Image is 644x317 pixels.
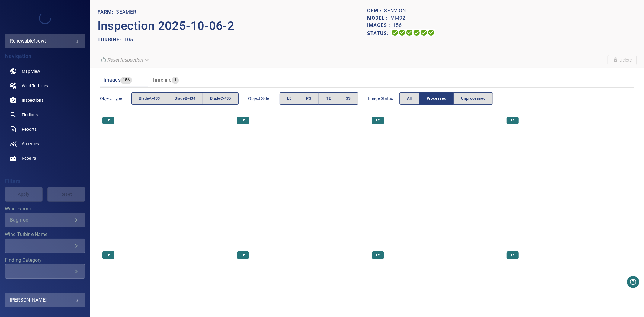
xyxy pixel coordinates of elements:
[172,77,179,84] span: 1
[461,95,485,102] span: Unprocessed
[22,141,39,147] span: Analytics
[338,92,358,105] button: SS
[399,92,493,105] div: imageStatus
[390,14,405,22] p: MM92
[5,34,85,48] div: renewablefsdwt
[98,17,367,35] p: Inspection 2025-10-06-2
[120,77,132,84] span: 156
[346,95,351,102] span: SS
[287,95,292,102] span: LE
[116,8,136,16] p: Seamer
[319,92,338,105] button: TE
[406,29,413,36] svg: Selecting 100%
[326,95,331,102] span: TE
[5,213,85,227] div: Wind Farms
[299,92,319,105] button: PS
[103,253,114,258] span: LE
[98,36,124,43] p: TURBINE:
[419,92,454,105] button: Processed
[103,118,114,123] span: LE
[139,95,160,102] span: bladeA-433
[407,95,412,102] span: All
[22,112,38,118] span: Findings
[5,239,85,253] div: Wind Turbine Name
[399,29,406,36] svg: Data Formatted 100%
[22,155,36,161] span: Repairs
[368,95,399,101] span: Image Status
[5,178,85,184] h4: Filters
[428,29,435,36] svg: Classification 100%
[5,122,85,136] a: reports noActive
[5,264,85,279] div: Finding Category
[98,55,152,65] div: Reset inspection
[5,107,85,122] a: findings noActive
[508,253,518,258] span: LE
[367,29,391,38] p: Status:
[5,78,85,93] a: windturbines noActive
[5,64,85,78] a: map noActive
[373,253,383,258] span: LE
[280,92,299,105] button: LE
[104,77,120,83] span: Images
[167,92,203,105] button: bladeB-434
[10,295,80,305] div: [PERSON_NAME]
[420,29,428,36] svg: Matching 100%
[280,92,358,105] div: objectSide
[175,95,195,102] span: bladeB-434
[238,118,248,123] span: LE
[608,55,637,65] span: Unable to delete the inspection due to its current status
[98,8,116,16] p: FARM:
[427,95,446,102] span: Processed
[413,29,420,36] svg: ML Processing 100%
[5,136,85,151] a: analytics noActive
[367,14,390,22] p: Model :
[238,253,248,258] span: LE
[5,232,85,237] label: Wind Turbine Name
[5,53,85,59] h4: Navigation
[210,95,231,102] span: bladeC-435
[367,22,393,29] p: Images :
[248,95,280,101] span: Object Side
[373,118,383,123] span: LE
[10,36,80,46] div: renewablefsdwt
[306,95,312,102] span: PS
[367,7,384,14] p: OEM :
[152,77,172,83] span: Timeline
[393,22,402,29] p: 156
[399,92,419,105] button: All
[107,57,143,63] em: Reset inspection
[22,68,40,74] span: Map View
[5,258,85,263] label: Finding Category
[5,93,85,107] a: inspections noActive
[22,97,43,103] span: Inspections
[100,95,131,101] span: Object type
[391,29,399,36] svg: Uploading 100%
[5,207,85,211] label: Wind Farms
[5,151,85,165] a: repairs noActive
[131,92,239,105] div: objectType
[131,92,168,105] button: bladeA-433
[124,36,133,43] p: T05
[10,217,73,223] div: Bagmoor
[384,7,406,14] p: Senvion
[453,92,493,105] button: Unprocessed
[22,83,48,89] span: Wind Turbines
[22,126,37,132] span: Reports
[98,55,152,65] div: Unable to reset the inspection due to its current status
[508,118,518,123] span: LE
[203,92,239,105] button: bladeC-435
